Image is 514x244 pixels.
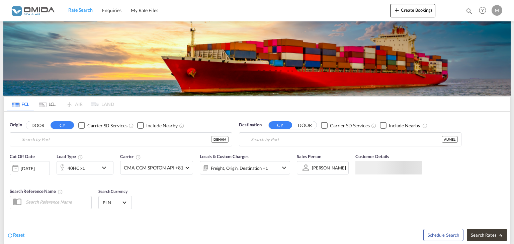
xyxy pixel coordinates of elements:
[100,164,111,172] md-icon: icon-chevron-down
[10,189,63,194] span: Search Reference Name
[68,7,93,13] span: Rate Search
[355,154,389,159] span: Customer Details
[10,122,22,128] span: Origin
[371,123,376,128] md-icon: Unchecked: Search for CY (Container Yard) services for all selected carriers.Checked : Search for...
[124,164,183,171] span: CMA CGM SPOTON API +81
[10,133,232,146] md-input-container: Hamburg, DEHAM
[471,232,503,238] span: Search Rates
[10,161,50,175] div: [DATE]
[492,5,502,16] div: M
[179,123,184,128] md-icon: Unchecked: Ignores neighbouring ports when fetching rates.Checked : Includes neighbouring ports w...
[87,122,127,129] div: Carrier SD Services
[21,165,34,171] div: [DATE]
[211,136,229,143] div: DEHAM
[312,165,346,170] div: [PERSON_NAME]
[137,122,178,129] md-checkbox: Checkbox No Ink
[3,21,511,96] img: LCL+%26+FCL+BACKGROUND.png
[102,7,121,13] span: Enquiries
[10,3,55,18] img: 459c566038e111ed959c4fc4f0a4b274.png
[389,122,420,129] div: Include Nearby
[330,122,370,129] div: Carrier SD Services
[423,229,463,241] button: Note: By default Schedule search will only considerorigin ports, destination ports and cut off da...
[57,154,83,159] span: Load Type
[120,154,141,159] span: Carrier
[128,123,134,128] md-icon: Unchecked: Search for CY (Container Yard) services for all selected carriers.Checked : Search for...
[239,133,461,146] md-input-container: Melbourne, AUMEL
[477,5,488,16] span: Help
[465,7,473,17] div: icon-magnify
[7,232,13,238] md-icon: icon-refresh
[7,97,34,111] md-tab-item: FCL
[269,121,292,129] button: CY
[280,164,288,172] md-icon: icon-chevron-down
[102,198,128,207] md-select: Select Currency: zł PLNPoland Zloty
[26,122,50,129] button: DOOR
[211,163,268,173] div: Freight Origin Destination Factory Stuffing
[293,122,317,129] button: DOOR
[467,229,507,241] button: Search Ratesicon-arrow-right
[239,122,262,128] span: Destination
[103,200,121,206] span: PLN
[131,7,158,13] span: My Rate Files
[390,4,435,17] button: icon-plus 400-fgCreate Bookings
[51,121,74,129] button: CY
[22,134,211,144] input: Search by Port
[465,7,473,15] md-icon: icon-magnify
[136,154,141,160] md-icon: The selected Trucker/Carrierwill be displayed in the rate results If the rates are from another f...
[78,122,127,129] md-checkbox: Checkbox No Ink
[297,154,321,159] span: Sales Person
[442,136,458,143] div: AUMEL
[380,122,420,129] md-checkbox: Checkbox No Ink
[22,197,91,207] input: Search Reference Name
[58,189,63,195] md-icon: Your search will be saved by the below given name
[393,6,401,14] md-icon: icon-plus 400-fg
[68,163,85,173] div: 40HC x1
[200,154,249,159] span: Locals & Custom Charges
[4,112,510,244] div: Origin DOOR CY Checkbox No InkUnchecked: Search for CY (Container Yard) services for all selected...
[78,154,83,160] md-icon: icon-information-outline
[98,189,127,194] span: Search Currency
[10,174,15,184] md-datepicker: Select
[57,161,113,174] div: 40HC x1icon-chevron-down
[321,122,370,129] md-checkbox: Checkbox No Ink
[251,134,442,144] input: Search by Port
[34,97,61,111] md-tab-item: LCL
[200,161,290,174] div: Freight Origin Destination Factory Stuffingicon-chevron-down
[10,154,35,159] span: Cut Off Date
[311,163,347,173] md-select: Sales Person: MARIUSZ MORGIEWICZ
[13,232,24,238] span: Reset
[422,123,428,128] md-icon: Unchecked: Ignores neighbouring ports when fetching rates.Checked : Includes neighbouring ports w...
[7,232,24,239] div: icon-refreshReset
[477,5,492,17] div: Help
[146,122,178,129] div: Include Nearby
[7,97,114,111] md-pagination-wrapper: Use the left and right arrow keys to navigate between tabs
[498,233,503,238] md-icon: icon-arrow-right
